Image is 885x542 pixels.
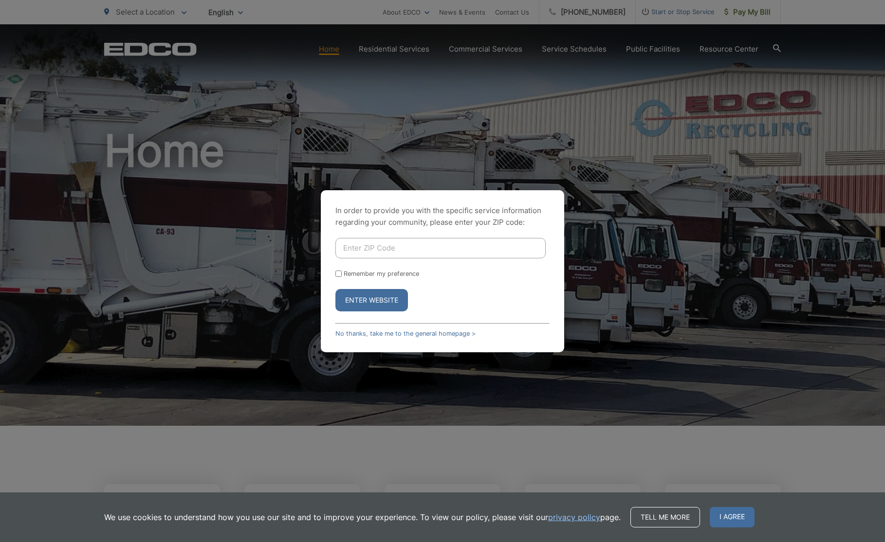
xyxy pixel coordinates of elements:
[710,507,755,527] span: I agree
[335,238,546,258] input: Enter ZIP Code
[344,270,419,277] label: Remember my preference
[335,205,550,228] p: In order to provide you with the specific service information regarding your community, please en...
[335,289,408,311] button: Enter Website
[548,511,600,523] a: privacy policy
[335,330,476,337] a: No thanks, take me to the general homepage >
[104,511,621,523] p: We use cookies to understand how you use our site and to improve your experience. To view our pol...
[630,507,700,527] a: Tell me more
